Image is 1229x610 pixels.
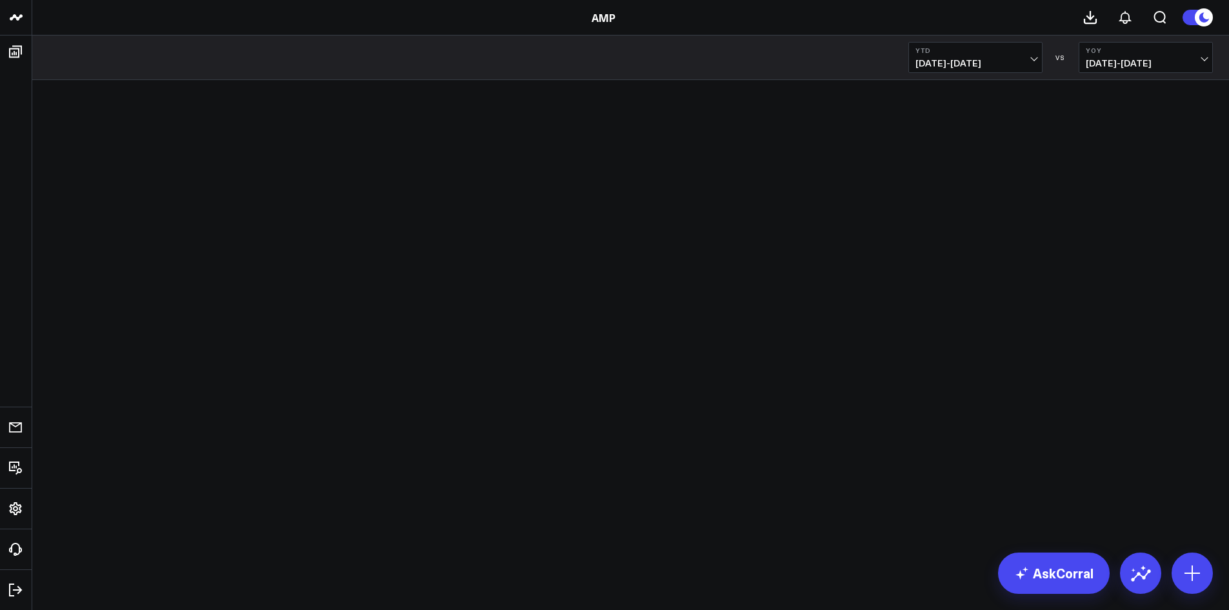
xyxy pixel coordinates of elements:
[915,46,1035,54] b: YTD
[908,42,1043,73] button: YTD[DATE]-[DATE]
[592,10,615,25] a: AMP
[915,58,1035,68] span: [DATE] - [DATE]
[1086,58,1206,68] span: [DATE] - [DATE]
[1079,42,1213,73] button: YoY[DATE]-[DATE]
[1086,46,1206,54] b: YoY
[998,553,1110,594] a: AskCorral
[1049,54,1072,61] div: VS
